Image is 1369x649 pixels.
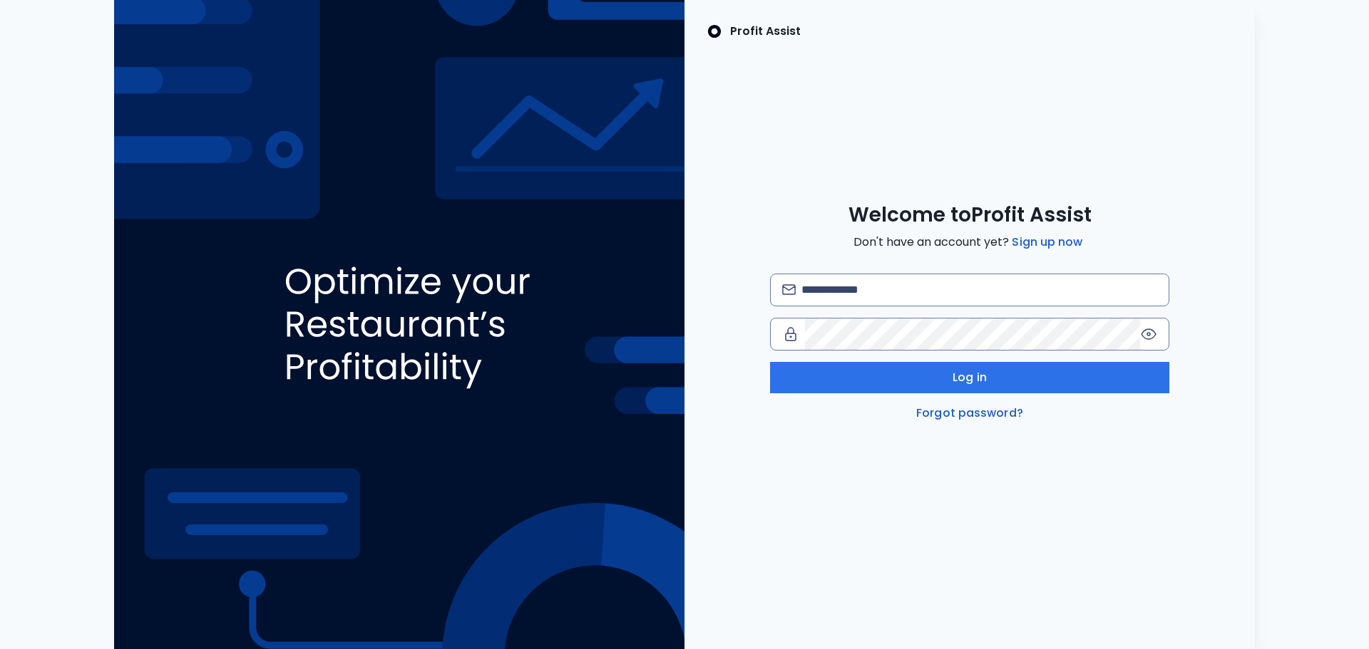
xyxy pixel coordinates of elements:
[1009,234,1085,251] a: Sign up now
[848,202,1092,228] span: Welcome to Profit Assist
[953,369,987,386] span: Log in
[853,234,1085,251] span: Don't have an account yet?
[913,405,1026,422] a: Forgot password?
[770,362,1169,393] button: Log in
[730,23,801,40] p: Profit Assist
[782,284,796,295] img: email
[707,23,722,40] img: SpotOn Logo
